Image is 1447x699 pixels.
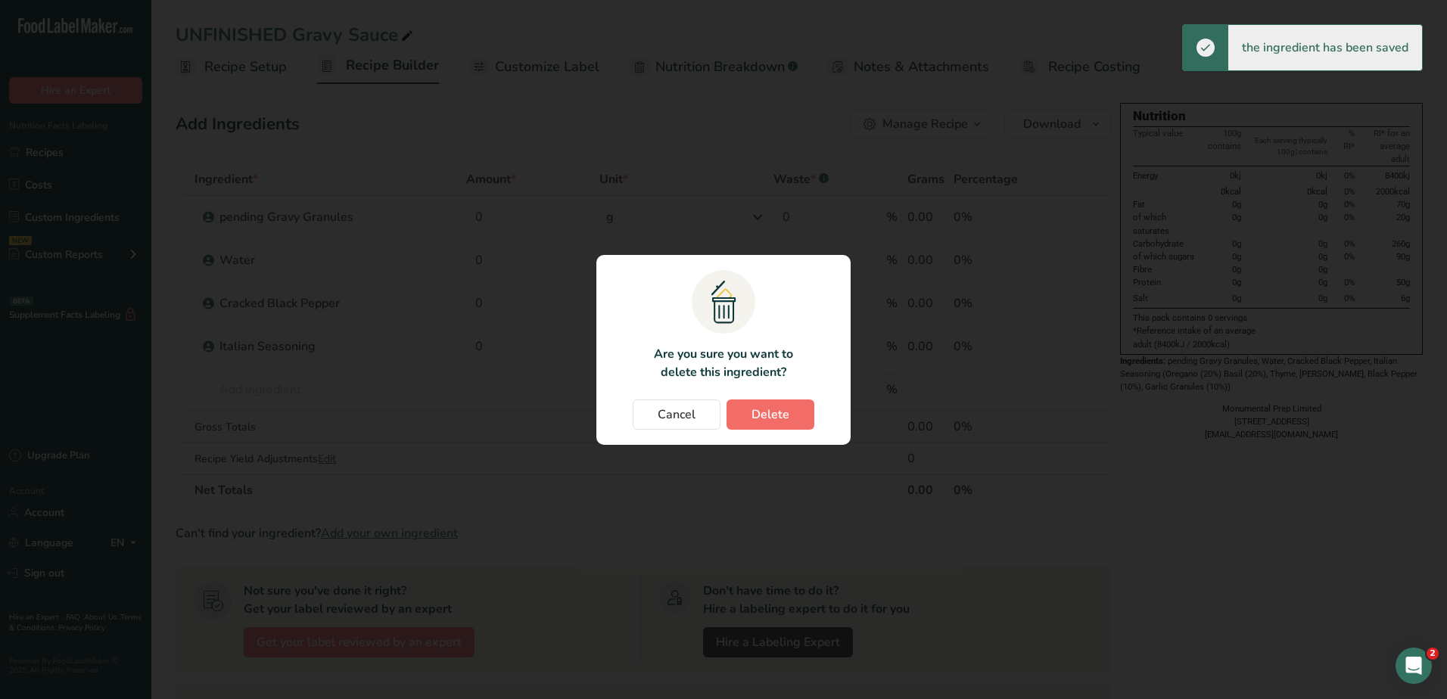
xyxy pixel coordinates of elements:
[727,399,814,430] button: Delete
[1228,25,1422,70] div: the ingredient has been saved
[645,345,801,381] p: Are you sure you want to delete this ingredient?
[1427,648,1439,660] span: 2
[1396,648,1432,684] iframe: Intercom live chat
[658,405,695,424] span: Cancel
[752,405,789,424] span: Delete
[633,399,720,430] button: Cancel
